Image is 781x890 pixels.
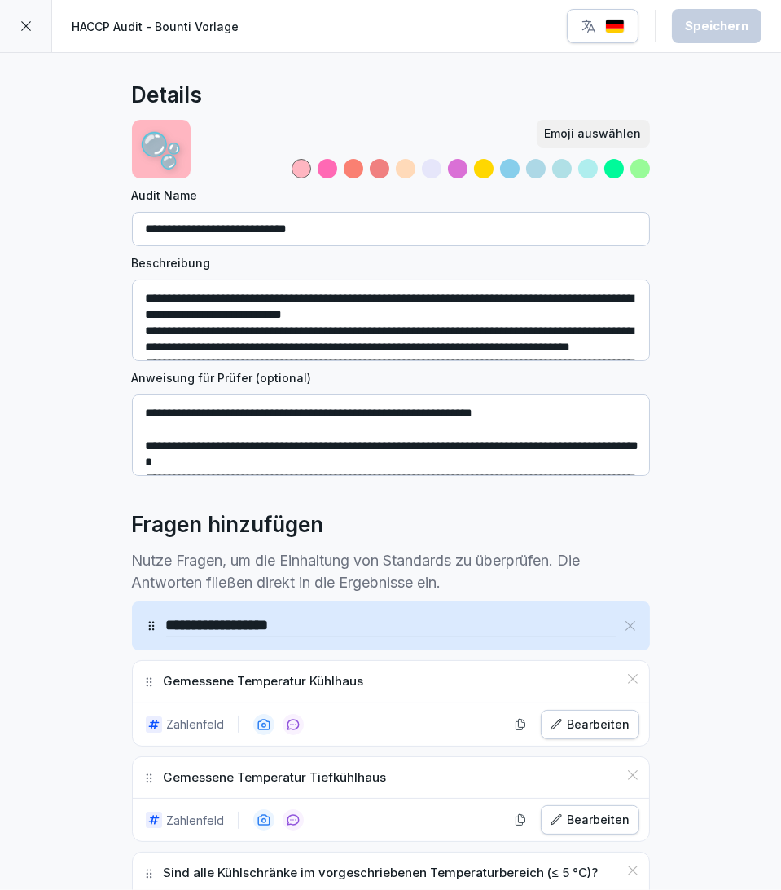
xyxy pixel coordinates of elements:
[132,369,650,386] label: Anweisung für Prüfer (optional)
[132,187,650,204] label: Audit Name
[132,254,650,271] label: Beschreibung
[164,864,598,883] p: Sind alle Kühlschränke im vorgeschriebenen Temperaturbereich (≤ 5 °C)?
[605,19,625,34] img: de.svg
[167,812,225,829] p: Zahlenfeld
[685,17,748,35] div: Speichern
[167,716,225,733] p: Zahlenfeld
[550,716,630,734] div: Bearbeiten
[545,125,642,143] div: Emoji auswählen
[541,710,639,739] button: Bearbeiten
[132,549,650,593] p: Nutze Fragen, um die Einhaltung von Standards zu überprüfen. Die Antworten fließen direkt in die ...
[672,9,761,43] button: Speichern
[72,18,239,35] p: HACCP Audit - Bounti Vorlage
[164,672,364,691] p: Gemessene Temperatur Kühlhaus
[132,509,324,541] h2: Fragen hinzufügen
[164,769,387,787] p: Gemessene Temperatur Tiefkühlhaus
[541,805,639,835] button: Bearbeiten
[550,811,630,829] div: Bearbeiten
[537,120,650,148] button: Emoji auswählen
[132,79,203,112] h2: Details
[140,124,182,175] p: 🫧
